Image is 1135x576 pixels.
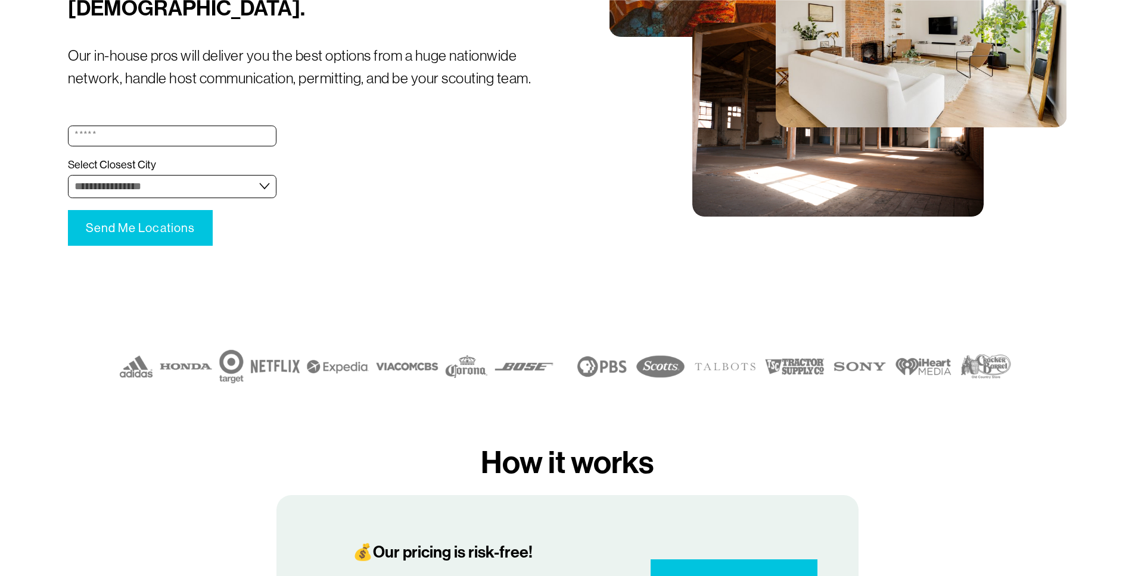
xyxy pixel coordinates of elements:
h3: How it works [359,444,776,482]
span: Select Closest City [68,158,156,172]
button: Send Me LocationsSend Me Locations [68,210,212,246]
select: Select Closest City [68,175,276,198]
p: Our in-house pros will deliver you the best options from a huge nationwide network, handle host c... [68,45,567,89]
h4: 💰Our pricing is risk-free! [318,542,567,563]
span: Send Me Locations [86,221,194,235]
